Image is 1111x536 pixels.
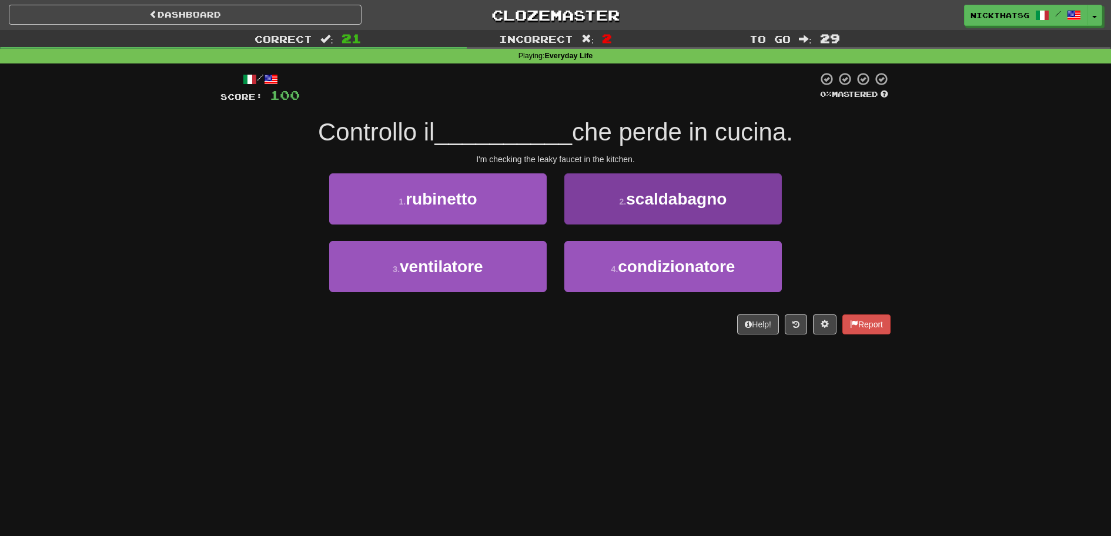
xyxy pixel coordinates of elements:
[1055,9,1061,18] span: /
[9,5,362,25] a: Dashboard
[434,118,572,146] span: __________
[399,197,406,206] small: 1 .
[842,314,891,334] button: Report
[964,5,1087,26] a: nickthatsg /
[318,118,434,146] span: Controllo il
[971,10,1029,21] span: nickthatsg
[270,88,300,102] span: 100
[737,314,779,334] button: Help!
[564,241,782,292] button: 4.condizionatore
[785,314,807,334] button: Round history (alt+y)
[406,190,477,208] span: rubinetto
[329,173,547,225] button: 1.rubinetto
[393,264,400,274] small: 3 .
[799,34,812,44] span: :
[220,72,300,86] div: /
[820,31,840,45] span: 29
[320,34,333,44] span: :
[400,257,483,276] span: ventilatore
[220,92,263,102] span: Score:
[379,5,732,25] a: Clozemaster
[572,118,793,146] span: che perde in cucina.
[342,31,362,45] span: 21
[618,257,735,276] span: condizionatore
[611,264,618,274] small: 4 .
[620,197,627,206] small: 2 .
[499,33,573,45] span: Incorrect
[544,52,593,60] strong: Everyday Life
[820,89,832,99] span: 0 %
[818,89,891,100] div: Mastered
[220,153,891,165] div: I'm checking the leaky faucet in the kitchen.
[626,190,727,208] span: scaldabagno
[602,31,612,45] span: 2
[581,34,594,44] span: :
[564,173,782,225] button: 2.scaldabagno
[749,33,791,45] span: To go
[329,241,547,292] button: 3.ventilatore
[255,33,312,45] span: Correct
